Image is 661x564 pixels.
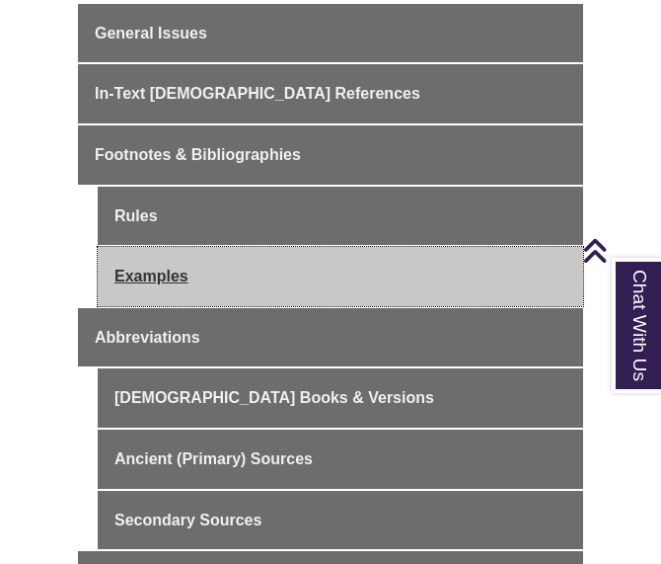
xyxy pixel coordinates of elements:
a: Secondary Sources [98,491,583,550]
span: Footnotes & Bibliographies [95,146,301,163]
span: In-Text [DEMOGRAPHIC_DATA] References [95,85,420,102]
a: Footnotes & Bibliographies [78,125,583,185]
a: Ancient (Primary) Sources [98,430,583,489]
a: Abbreviations [78,308,583,367]
a: General Issues [78,4,583,63]
span: General Issues [95,25,207,41]
span: Abbreviations [95,329,200,346]
a: Back to Top [582,237,656,264]
a: Examples [98,247,583,306]
a: [DEMOGRAPHIC_DATA] Books & Versions [98,368,583,428]
a: In-Text [DEMOGRAPHIC_DATA] References [78,64,583,123]
a: Rules [98,187,583,246]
